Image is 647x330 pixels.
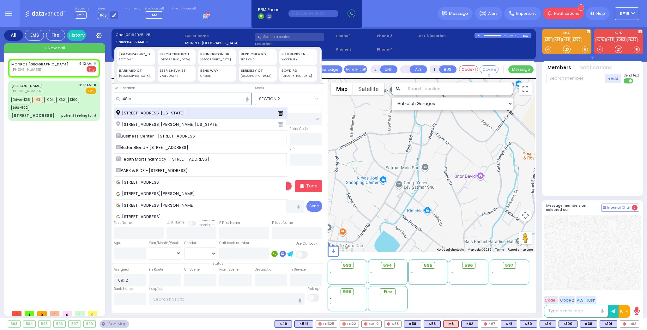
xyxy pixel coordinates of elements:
span: SECTION 2 [255,93,313,104]
div: VYOEL MOSHE [160,74,193,78]
div: CAR2 [361,320,382,328]
button: Code-1 [459,65,478,73]
span: 0 [88,311,97,316]
label: Caller: [116,40,183,45]
img: red-radio-icon.svg [318,322,322,326]
div: BLS [580,320,597,328]
div: SECTION 4 [119,58,153,62]
img: red-radio-icon.svg [342,322,346,326]
img: Google [329,244,350,252]
img: message.svg [442,11,447,16]
button: Covered [480,65,499,73]
img: red-radio-icon.svg [387,322,390,326]
span: Message [449,10,468,17]
span: PARK & RIDE - [STREET_ADDRESS] [116,168,190,174]
span: 593 [343,262,351,269]
span: BUS-902 [11,105,29,111]
span: 1 [75,311,85,316]
span: SECTION 2 [259,96,280,102]
label: Hospital [149,286,163,291]
div: / [510,32,511,39]
span: Help [596,11,605,16]
button: Message [508,65,534,73]
span: K100 [68,97,79,103]
div: EMS [25,30,44,41]
a: FD22 [627,37,638,42]
span: 594 [383,262,392,269]
button: Transfer call [344,65,367,73]
div: See map [100,320,129,328]
div: BERKELEY CT [241,68,275,73]
img: red-radio-icon.svg [364,322,367,326]
span: 0 [37,311,47,316]
span: [STREET_ADDRESS][PERSON_NAME][US_STATE] [116,121,221,128]
span: 0 [632,205,638,211]
label: ZIP [290,147,294,152]
span: KY16 [620,11,629,16]
a: K38 [562,37,571,42]
button: Internal Chat 0 [601,204,639,212]
button: Code 2 [559,296,575,304]
label: Call back number [219,241,249,246]
span: [PHONE_NUMBER] [11,67,43,72]
span: Alert [488,11,497,16]
u: Fire [89,67,94,72]
div: FD62 [620,320,639,328]
div: M3 [443,320,459,328]
span: - [451,279,453,284]
span: - [330,279,332,284]
a: History [67,30,86,41]
a: [PERSON_NAME] [11,83,42,88]
span: Send text [624,73,639,78]
span: Health Mart Pharmacy - [STREET_ADDRESS] [116,156,211,162]
div: BLS [404,320,421,328]
img: google_icon.svg [116,192,120,196]
div: BLS [275,320,292,328]
div: 597 [69,321,81,327]
label: Use Callback [296,241,317,246]
div: WOODBURY [281,58,315,62]
span: ✕ [94,61,96,66]
label: Lines [98,7,118,11]
label: Age [114,241,120,246]
label: Dispatcher [75,7,91,11]
i: Delete fron history [278,122,283,127]
span: Phone 2 [336,47,375,52]
span: BRIA Phone [258,7,279,13]
input: (000)000-00000 [288,10,338,17]
div: [GEOGRAPHIC_DATA] [200,58,234,62]
span: - [492,279,494,284]
div: K53 [424,320,441,328]
span: Driver-K38 [11,97,31,103]
div: [GEOGRAPHIC_DATA] [241,74,275,78]
span: - [330,301,332,306]
span: Phone 1 [336,33,375,39]
div: BLS [501,320,517,328]
div: BLS [559,320,577,328]
label: KJFD [594,31,643,36]
span: M3 [32,97,43,103]
label: Last 3 location [417,33,475,39]
button: Map camera controls [519,209,532,222]
div: BLS [294,320,313,328]
span: - [411,270,413,275]
i: Delete fron history [278,111,283,116]
label: Caller name [185,33,253,39]
p: Tone [306,183,317,189]
div: 596 [54,321,66,327]
label: P Last Name [272,220,293,225]
div: BERDICHEV RD [241,52,275,57]
span: Status [209,261,227,266]
span: - [330,296,332,301]
img: Logo [25,9,67,17]
a: MONROE [GEOGRAPHIC_DATA] [11,62,69,67]
div: BENS WAY [200,68,234,73]
span: 8:37 AM [79,83,92,88]
div: BLS [520,320,537,328]
span: + New call [44,45,65,51]
span: - [370,270,372,275]
button: ALS [410,65,427,73]
div: BARNARD CT [119,68,153,73]
button: Send [306,201,322,212]
span: 9:12 AM [79,61,92,66]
